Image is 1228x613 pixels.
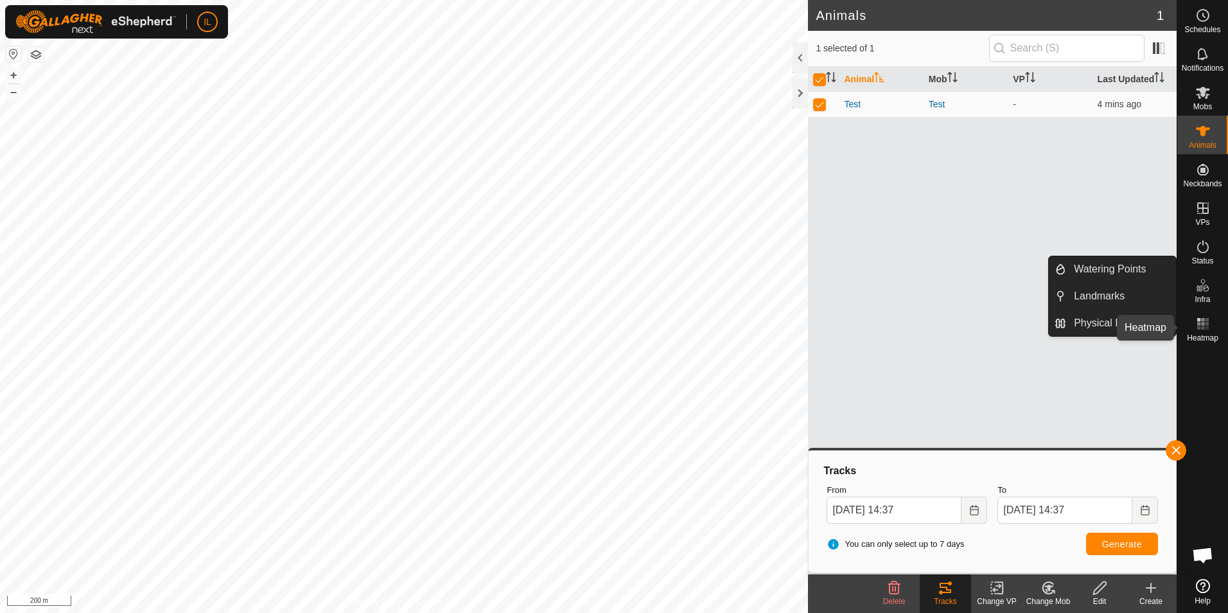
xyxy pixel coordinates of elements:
p-sorticon: Activate to sort [826,74,836,84]
button: – [6,84,21,100]
span: You can only select up to 7 days [827,538,964,551]
span: Watering Points [1074,262,1146,277]
div: Change Mob [1022,596,1074,607]
p-sorticon: Activate to sort [1025,74,1035,84]
span: Test [844,98,861,111]
label: From [827,484,987,497]
span: Status [1191,257,1213,265]
button: Choose Date [961,497,987,524]
h2: Animals [816,8,1156,23]
p-sorticon: Activate to sort [1154,74,1164,84]
div: Create [1125,596,1177,607]
span: 1 selected of 1 [816,42,988,55]
a: Privacy Policy [353,596,401,608]
p-sorticon: Activate to sort [947,74,958,84]
span: 1 [1157,6,1164,25]
span: VPs [1195,218,1209,226]
span: Schedules [1184,26,1220,33]
span: Animals [1189,141,1216,149]
div: Test [929,98,1003,111]
p-sorticon: Activate to sort [874,74,884,84]
a: Contact Us [417,596,455,608]
span: Landmarks [1074,289,1125,304]
a: Physical Paddocks [1066,310,1176,336]
div: Tracks [821,463,1163,479]
span: Notifications [1182,64,1224,72]
a: Watering Points [1066,256,1176,282]
button: Reset Map [6,46,21,62]
li: Watering Points [1049,256,1176,282]
app-display-virtual-paddock-transition: - [1013,99,1016,109]
div: Open chat [1184,536,1222,574]
button: Map Layers [28,47,44,62]
a: Help [1177,574,1228,610]
img: Gallagher Logo [15,10,176,33]
span: 11 Sept 2025, 2:32 pm [1098,99,1141,109]
th: VP [1008,67,1092,92]
span: Physical Paddocks [1074,315,1160,331]
span: Generate [1102,539,1142,549]
li: Landmarks [1049,283,1176,309]
a: Landmarks [1066,283,1176,309]
span: Help [1195,597,1211,605]
span: Infra [1195,296,1210,303]
span: Heatmap [1187,334,1218,342]
th: Animal [839,67,923,92]
label: To [997,484,1158,497]
th: Last Updated [1092,67,1177,92]
input: Search (S) [989,35,1145,62]
span: Delete [883,597,906,606]
span: IL [204,15,211,29]
button: Choose Date [1132,497,1158,524]
div: Tracks [920,596,971,607]
div: Edit [1074,596,1125,607]
span: Neckbands [1183,180,1222,188]
th: Mob [924,67,1008,92]
div: Change VP [971,596,1022,607]
span: Mobs [1193,103,1212,111]
li: Physical Paddocks [1049,310,1176,336]
button: Generate [1086,533,1158,555]
button: + [6,67,21,83]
